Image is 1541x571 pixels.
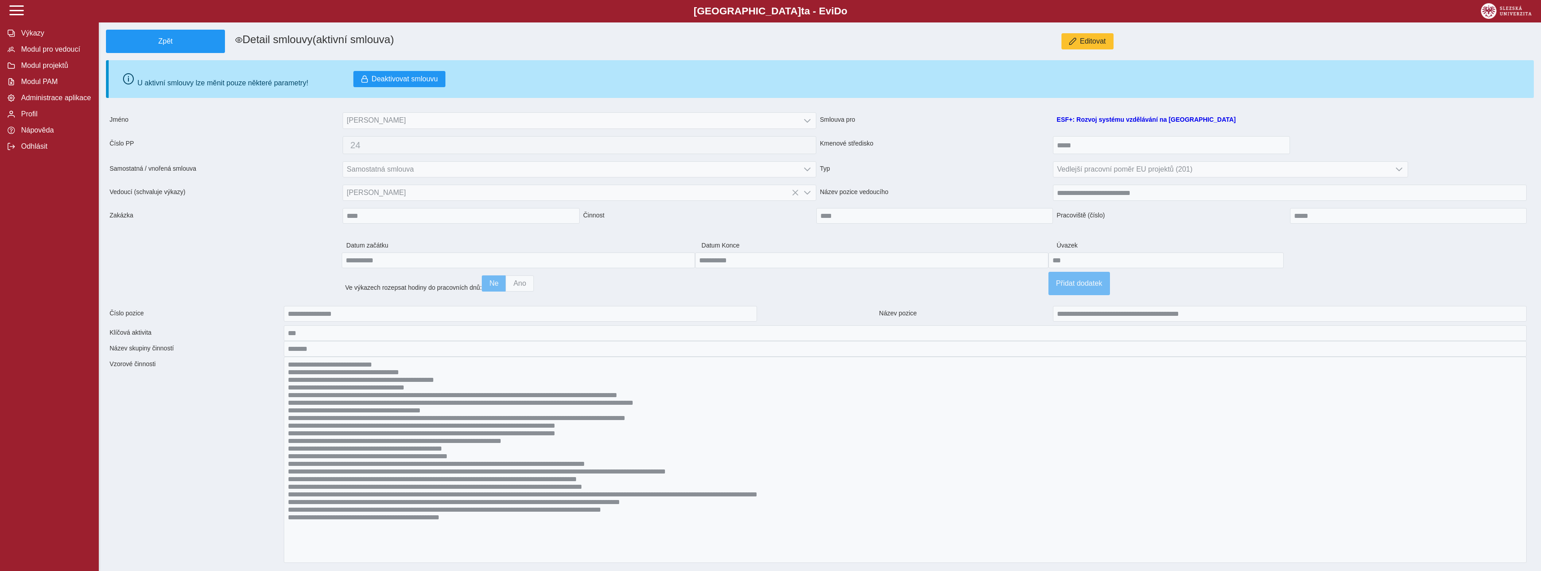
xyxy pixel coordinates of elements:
h1: Detail smlouvy [225,30,939,53]
span: Datum začátku [343,238,698,252]
span: Číslo pozice [106,306,284,322]
span: Název pozice vedoucího [816,185,1053,201]
span: Profil [18,110,91,118]
span: Pracoviště (číslo) [1053,208,1290,224]
span: Název skupiny činností [106,341,284,357]
span: Kmenové středisko [816,136,1053,154]
span: Zpět [110,37,221,45]
span: Přidat dodatek [1056,279,1102,288]
span: Jméno [106,112,343,129]
span: Smlouva pro [816,112,1053,129]
button: Deaktivovat smlouvu [353,71,446,87]
span: o [841,5,848,17]
button: Přidat dodatek [1048,272,1110,295]
span: Název pozice [876,306,1053,322]
span: Modul pro vedoucí [18,45,91,53]
span: Datum Konce [698,238,1053,252]
span: 24 [350,140,809,150]
button: Editovat [1061,33,1114,49]
span: Editovat [1080,37,1106,45]
span: Výkazy [18,29,91,37]
a: ESF+: Rozvoj systému vzdělávání na [GEOGRAPHIC_DATA] [1057,116,1236,123]
span: Činnost [580,208,816,224]
span: Nápověda [18,126,91,134]
button: Zpět [106,30,225,53]
b: [GEOGRAPHIC_DATA] a - Evi [27,5,1514,17]
span: Klíčová aktivita [106,325,284,341]
span: Modul PAM [18,78,91,86]
div: Ve výkazech rozepsat hodiny do pracovních dnů: [342,272,1048,295]
span: Zakázka [106,208,343,224]
span: Administrace aplikace [18,94,91,102]
span: (aktivní smlouva) [313,33,394,45]
span: Modul projektů [18,62,91,70]
span: Odhlásit [18,142,91,150]
img: logo_web_su.png [1481,3,1532,19]
div: U aktivní smlouvy lze měnit pouze některé parametry! [137,71,445,87]
span: Číslo PP [106,136,343,154]
span: Deaktivovat smlouvu [372,75,438,83]
button: 24 [343,136,816,154]
div: Vzorové činnosti [106,357,284,563]
span: D [834,5,841,17]
span: Typ [816,161,1053,177]
span: Samostatná / vnořená smlouva [106,161,343,177]
span: Vedoucí (schvaluje výkazy) [106,185,343,201]
span: Úvazek [1053,238,1171,252]
span: t [801,5,804,17]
